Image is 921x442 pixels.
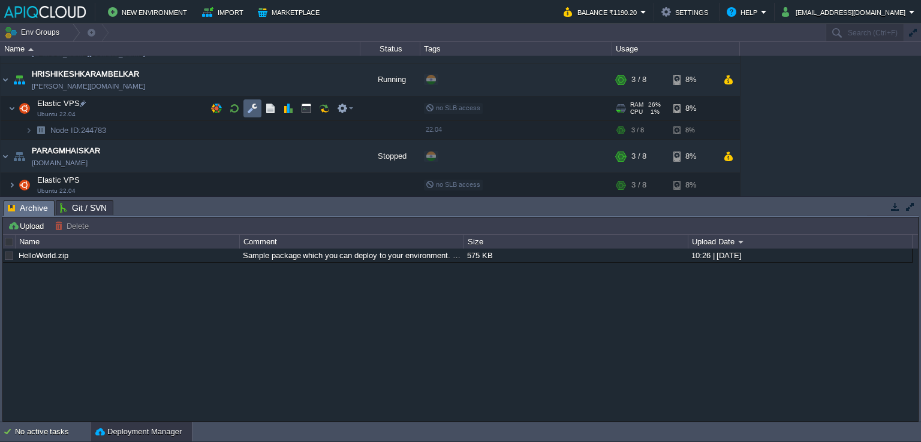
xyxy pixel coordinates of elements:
[421,42,612,56] div: Tags
[630,101,643,108] span: RAM
[108,5,191,19] button: New Environment
[49,125,108,135] a: Node ID:244783
[15,422,90,441] div: No active tasks
[8,173,16,197] img: AMDAwAAAACH5BAEAAAAALAAAAAABAAEAAAICRAEAOw==
[465,235,688,249] div: Size
[95,426,182,438] button: Deployment Manager
[28,48,34,51] img: AMDAwAAAACH5BAEAAAAALAAAAAABAAEAAAICRAEAOw==
[32,80,145,92] a: [PERSON_NAME][DOMAIN_NAME]
[32,145,100,157] a: PARAGMHAISKAR
[8,201,48,216] span: Archive
[673,63,712,96] div: 8%
[16,96,33,120] img: AMDAwAAAACH5BAEAAAAALAAAAAABAAEAAAICRAEAOw==
[689,235,912,249] div: Upload Date
[50,126,81,135] span: Node ID:
[613,42,739,56] div: Usage
[673,96,712,120] div: 8%
[631,173,646,197] div: 3 / 8
[8,220,47,231] button: Upload
[661,5,712,19] button: Settings
[202,5,247,19] button: Import
[11,140,28,172] img: AMDAwAAAACH5BAEAAAAALAAAAAABAAEAAAICRAEAOw==
[8,96,16,120] img: AMDAwAAAACH5BAEAAAAALAAAAAABAAEAAAICRAEAOw==
[60,201,107,215] span: Git / SVN
[4,6,86,18] img: APIQCloud
[361,42,420,56] div: Status
[240,235,463,249] div: Comment
[19,251,68,260] a: HelloWorld.zip
[426,181,480,188] span: no SLB access
[240,249,463,262] div: Sample package which you can deploy to your environment. Feel free to delete and upload a package...
[648,101,661,108] span: 26%
[55,220,92,231] button: Delete
[673,140,712,172] div: 8%
[37,111,76,118] span: Ubuntu 22.04
[32,68,139,80] a: HRISHIKESHKARAMBELKAR
[1,140,10,172] img: AMDAwAAAACH5BAEAAAAALAAAAAABAAEAAAICRAEAOw==
[631,121,644,140] div: 3 / 8
[360,140,420,172] div: Stopped
[1,42,360,56] div: Name
[37,187,76,195] span: Ubuntu 22.04
[727,5,761,19] button: Help
[4,24,64,41] button: Env Groups
[782,5,909,19] button: [EMAIL_ADDRESS][DOMAIN_NAME]
[36,98,82,108] span: Elastic VPS
[25,121,32,140] img: AMDAwAAAACH5BAEAAAAALAAAAAABAAEAAAICRAEAOw==
[426,104,480,111] span: no SLB access
[464,249,687,262] div: 575 KB
[36,175,82,184] a: Elastic VPSUbuntu 22.04
[32,121,49,140] img: AMDAwAAAACH5BAEAAAAALAAAAAABAAEAAAICRAEAOw==
[36,99,82,108] a: Elastic VPSUbuntu 22.04
[11,63,28,96] img: AMDAwAAAACH5BAEAAAAALAAAAAABAAEAAAICRAEAOw==
[630,108,643,116] span: CPU
[631,63,646,96] div: 3 / 8
[673,173,712,197] div: 8%
[1,63,10,96] img: AMDAwAAAACH5BAEAAAAALAAAAAABAAEAAAICRAEAOw==
[49,125,108,135] span: 244783
[16,173,33,197] img: AMDAwAAAACH5BAEAAAAALAAAAAABAAEAAAICRAEAOw==
[688,249,911,262] div: 10:26 | [DATE]
[36,175,82,185] span: Elastic VPS
[673,121,712,140] div: 8%
[631,140,646,172] div: 3 / 8
[426,126,442,133] span: 22.04
[32,157,88,169] a: [DOMAIN_NAME]
[648,108,660,116] span: 1%
[564,5,640,19] button: Balance ₹1190.20
[16,235,239,249] div: Name
[360,63,420,96] div: Running
[258,5,323,19] button: Marketplace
